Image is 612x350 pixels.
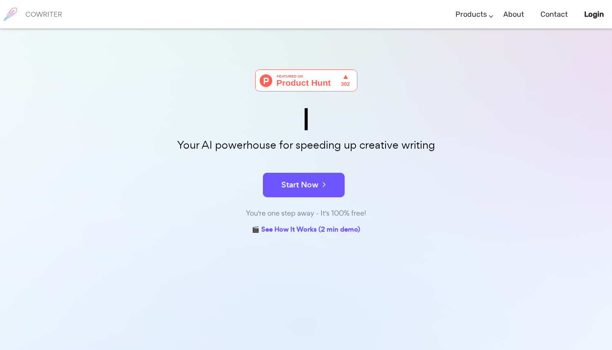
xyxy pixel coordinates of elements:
[584,2,604,27] a: Login
[503,2,524,27] a: About
[455,2,487,27] a: Products
[25,11,62,18] h6: COWRITER
[255,69,357,91] img: Cowriter - Your AI buddy for speeding up creative writing | Product Hunt
[540,2,568,27] a: Contact
[252,224,360,236] a: 🎬 See How It Works (2 min demo)
[102,136,511,154] p: Your AI powerhouse for speeding up creative writing
[263,173,345,197] button: Start Now
[584,10,604,19] b: Login
[102,207,511,219] div: You're one step away - It's 100% free!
